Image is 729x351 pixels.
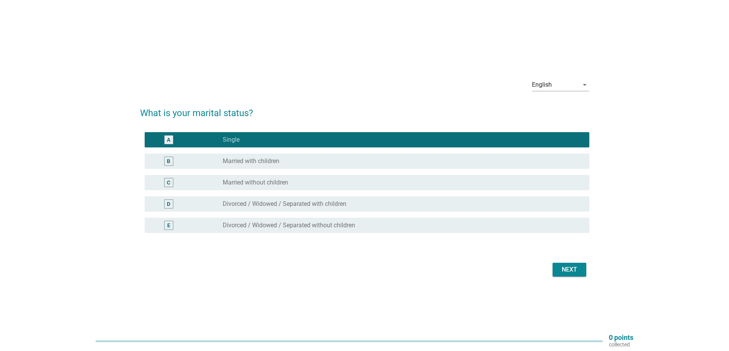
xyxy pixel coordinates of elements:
div: A [167,136,170,144]
div: B [167,157,170,165]
p: collected [609,341,633,348]
div: E [167,221,170,229]
p: 0 points [609,334,633,341]
i: arrow_drop_down [580,80,589,89]
div: C [167,178,170,186]
label: Married without children [223,179,288,186]
div: Next [559,265,580,274]
div: D [167,200,170,208]
label: Married with children [223,157,279,165]
h2: What is your marital status? [140,99,589,120]
div: English [532,81,552,88]
label: Single [223,136,240,144]
button: Next [553,263,586,277]
label: Divorced / Widowed / Separated with children [223,200,346,208]
label: Divorced / Widowed / Separated without children [223,222,355,229]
